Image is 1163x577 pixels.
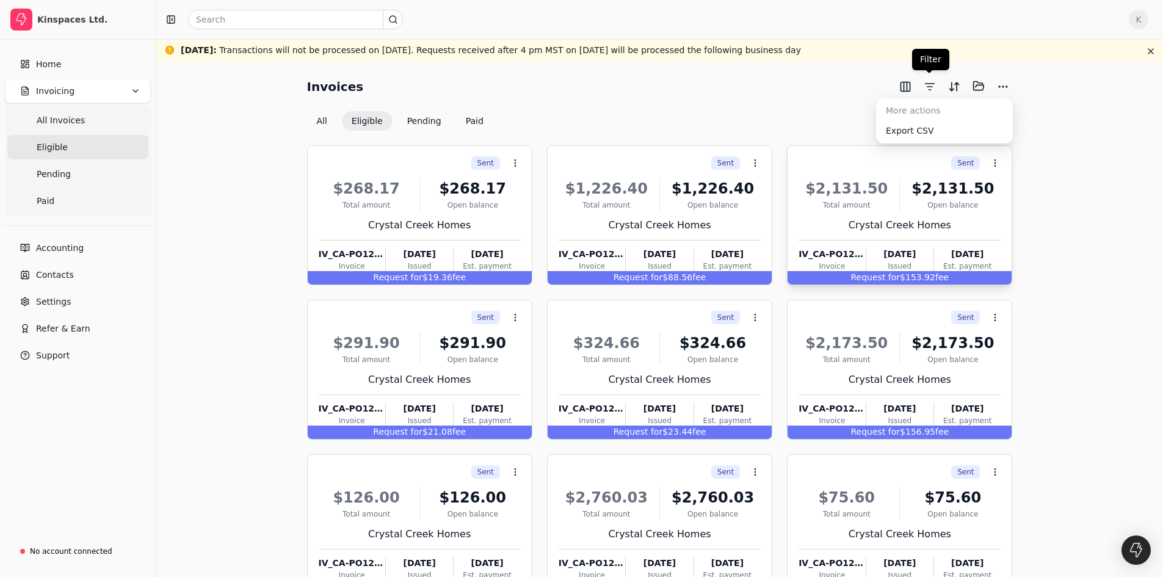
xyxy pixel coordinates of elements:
[799,261,865,272] div: Invoice
[319,415,385,426] div: Invoice
[559,261,625,272] div: Invoice
[851,272,900,282] span: Request for
[319,354,415,365] div: Total amount
[36,269,74,281] span: Contacts
[307,111,493,131] div: Invoice filter options
[319,261,385,272] div: Invoice
[373,427,422,437] span: Request for
[386,415,453,426] div: Issued
[7,108,148,132] a: All Invoices
[559,218,761,233] div: Crystal Creek Homes
[342,111,393,131] button: Eligible
[799,415,865,426] div: Invoice
[1129,10,1148,29] button: K
[36,242,84,255] span: Accounting
[548,271,772,285] div: $88.56
[788,426,1012,439] div: $156.95
[319,332,415,354] div: $291.90
[934,402,1001,415] div: [DATE]
[181,44,801,57] div: Transactions will not be processed on [DATE]. Requests received after 4 pm MST on [DATE] will be ...
[36,322,90,335] span: Refer & Earn
[559,248,625,261] div: IV_CA-PO122183_20250925222147372
[319,557,385,570] div: IV_CA-PO123450_20250925222425133
[665,200,761,211] div: Open balance
[626,557,693,570] div: [DATE]
[37,13,145,26] div: Kinspaces Ltd.
[36,85,74,98] span: Invoicing
[799,487,894,509] div: $75.60
[969,76,988,96] button: Batch (0)
[879,121,1010,141] div: Export CSV
[626,415,693,426] div: Issued
[425,332,521,354] div: $291.90
[559,402,625,415] div: IV_CA-PO122140_20250925222145146
[944,77,964,96] button: Sort
[799,402,865,415] div: IV_CA-PO123446_20250925222417036
[866,557,933,570] div: [DATE]
[425,200,521,211] div: Open balance
[866,248,933,261] div: [DATE]
[905,487,1001,509] div: $75.60
[957,312,974,323] span: Sent
[386,402,453,415] div: [DATE]
[425,487,521,509] div: $126.00
[454,402,520,415] div: [DATE]
[717,466,734,477] span: Sent
[799,354,894,365] div: Total amount
[694,415,761,426] div: Est. payment
[319,487,415,509] div: $126.00
[957,158,974,169] span: Sent
[799,527,1001,542] div: Crystal Creek Homes
[386,248,453,261] div: [DATE]
[694,261,761,272] div: Est. payment
[935,427,949,437] span: fee
[452,427,466,437] span: fee
[934,248,1001,261] div: [DATE]
[477,312,494,323] span: Sent
[912,49,949,70] div: Filter
[30,546,112,557] div: No account connected
[454,557,520,570] div: [DATE]
[319,200,415,211] div: Total amount
[7,162,148,186] a: Pending
[717,158,734,169] span: Sent
[559,527,761,542] div: Crystal Creek Homes
[5,236,151,260] a: Accounting
[905,178,1001,200] div: $2,131.50
[559,332,654,354] div: $324.66
[397,111,451,131] button: Pending
[386,261,453,272] div: Issued
[559,200,654,211] div: Total amount
[1121,535,1151,565] div: Open Intercom Messenger
[626,248,693,261] div: [DATE]
[851,427,900,437] span: Request for
[5,540,151,562] a: No account connected
[692,427,706,437] span: fee
[559,557,625,570] div: IV_CA-PO122142_20250915202009630
[866,261,933,272] div: Issued
[452,272,466,282] span: fee
[454,415,520,426] div: Est. payment
[319,527,521,542] div: Crystal Creek Homes
[692,272,706,282] span: fee
[307,77,364,96] h2: Invoices
[36,296,71,308] span: Settings
[5,79,151,103] button: Invoicing
[626,402,693,415] div: [DATE]
[5,263,151,287] a: Contacts
[559,372,761,387] div: Crystal Creek Homes
[717,312,734,323] span: Sent
[37,141,68,154] span: Eligible
[614,427,663,437] span: Request for
[799,218,1001,233] div: Crystal Creek Homes
[799,178,894,200] div: $2,131.50
[7,135,148,159] a: Eligible
[456,111,493,131] button: Paid
[548,426,772,439] div: $23.44
[319,218,521,233] div: Crystal Creek Homes
[454,261,520,272] div: Est. payment
[934,557,1001,570] div: [DATE]
[386,557,453,570] div: [DATE]
[181,45,217,55] span: [DATE] :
